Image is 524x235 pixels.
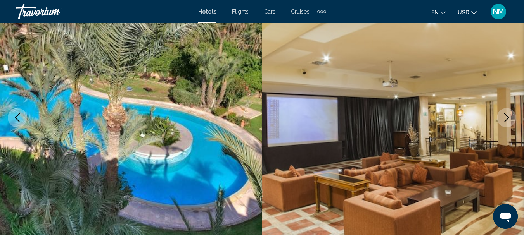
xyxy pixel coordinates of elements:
[493,8,504,15] span: NM
[264,9,275,15] a: Cars
[8,108,27,127] button: Previous image
[16,4,190,19] a: Travorium
[431,9,439,15] span: en
[232,9,249,15] a: Flights
[198,9,216,15] a: Hotels
[458,7,477,18] button: Change currency
[431,7,446,18] button: Change language
[497,108,516,127] button: Next image
[291,9,310,15] a: Cruises
[493,204,518,229] iframe: Bouton de lancement de la fenêtre de messagerie
[317,5,326,18] button: Extra navigation items
[488,3,508,20] button: User Menu
[458,9,469,15] span: USD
